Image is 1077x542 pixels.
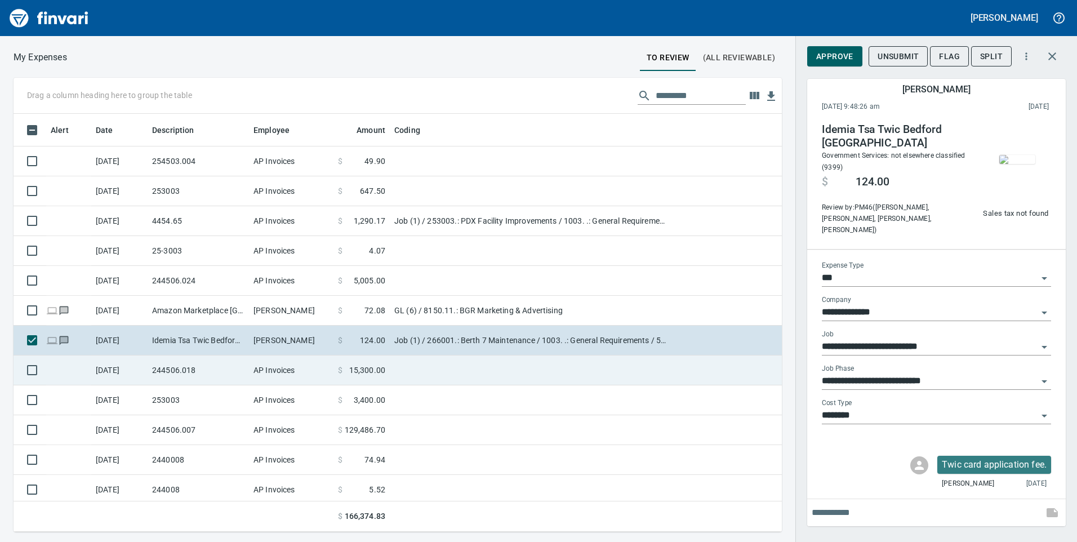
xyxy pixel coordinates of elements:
[338,215,342,226] span: $
[980,50,1003,64] span: Split
[942,458,1047,472] p: Twic card application fee.
[342,123,385,137] span: Amount
[390,206,671,236] td: Job (1) / 253003.: PDX Facility Improvements / 1003. .: General Requirements / 5: Other
[46,306,58,314] span: Online transaction
[390,326,671,356] td: Job (1) / 266001.: Berth 7 Maintenance / 1003. .: General Requirements / 5: Other
[91,266,148,296] td: [DATE]
[816,50,853,64] span: Approve
[807,46,862,67] button: Approve
[91,236,148,266] td: [DATE]
[253,123,290,137] span: Employee
[930,46,969,67] button: Flag
[91,296,148,326] td: [DATE]
[58,306,70,314] span: Has messages
[91,176,148,206] td: [DATE]
[390,296,671,326] td: GL (6) / 8150.11.: BGR Marketing & Advertising
[1036,374,1052,389] button: Open
[746,87,763,104] button: Choose columns to display
[7,5,91,32] img: Finvari
[338,245,342,256] span: $
[249,296,333,326] td: [PERSON_NAME]
[369,484,385,495] span: 5.52
[249,266,333,296] td: AP Invoices
[939,50,960,64] span: Flag
[148,356,249,385] td: 244506.018
[1036,339,1052,355] button: Open
[902,83,970,95] h5: [PERSON_NAME]
[1036,408,1052,424] button: Open
[968,9,1041,26] button: [PERSON_NAME]
[364,305,385,316] span: 72.08
[148,326,249,356] td: Idemia Tsa Twic Bedford [GEOGRAPHIC_DATA]
[822,175,828,189] span: $
[58,336,70,344] span: Has messages
[338,394,342,406] span: $
[338,335,342,346] span: $
[360,335,385,346] span: 124.00
[249,445,333,475] td: AP Invoices
[148,415,249,445] td: 244506.007
[364,454,385,465] span: 74.94
[1036,270,1052,286] button: Open
[249,206,333,236] td: AP Invoices
[338,484,342,495] span: $
[345,424,386,436] span: 129,486.70
[354,394,385,406] span: 3,400.00
[942,478,994,490] span: [PERSON_NAME]
[349,365,385,376] span: 15,300.00
[822,331,834,337] label: Job
[91,385,148,415] td: [DATE]
[46,336,58,344] span: Online transaction
[91,445,148,475] td: [DATE]
[983,207,1048,220] span: Sales tax not found
[394,123,435,137] span: Coding
[249,146,333,176] td: AP Invoices
[148,176,249,206] td: 253003
[91,206,148,236] td: [DATE]
[980,205,1051,223] button: Sales tax not found
[345,510,385,522] span: 166,374.83
[91,326,148,356] td: [DATE]
[1014,44,1039,69] button: More
[856,175,889,189] span: 124.00
[822,152,965,171] span: Government Services: not elsewhere classified (9399)
[647,51,689,65] span: To Review
[96,123,113,137] span: Date
[338,305,342,316] span: $
[354,215,385,226] span: 1,290.17
[338,454,342,465] span: $
[338,156,342,167] span: $
[338,275,342,286] span: $
[360,185,385,197] span: 647.50
[364,156,385,167] span: 49.90
[971,12,1038,24] h5: [PERSON_NAME]
[338,365,342,376] span: $
[152,123,194,137] span: Description
[354,275,385,286] span: 5,005.00
[249,326,333,356] td: [PERSON_NAME]
[1039,499,1066,526] span: This records your note into the expense. If you would like to send a message to an employee inste...
[148,296,249,326] td: Amazon Marketplace [GEOGRAPHIC_DATA] [GEOGRAPHIC_DATA]
[394,123,420,137] span: Coding
[822,399,852,406] label: Cost Type
[14,51,67,64] p: My Expenses
[822,365,854,372] label: Job Phase
[249,236,333,266] td: AP Invoices
[249,385,333,415] td: AP Invoices
[338,424,342,436] span: $
[148,146,249,176] td: 254503.004
[152,123,209,137] span: Description
[822,296,851,303] label: Company
[338,510,342,522] span: $
[27,90,192,101] p: Drag a column heading here to group the table
[249,415,333,445] td: AP Invoices
[148,236,249,266] td: 25-3003
[91,475,148,505] td: [DATE]
[249,356,333,385] td: AP Invoices
[822,202,975,236] span: Review by: PM46 ([PERSON_NAME], [PERSON_NAME], [PERSON_NAME], [PERSON_NAME])
[878,50,919,64] span: Unsubmit
[249,176,333,206] td: AP Invoices
[148,385,249,415] td: 253003
[253,123,304,137] span: Employee
[51,123,69,137] span: Alert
